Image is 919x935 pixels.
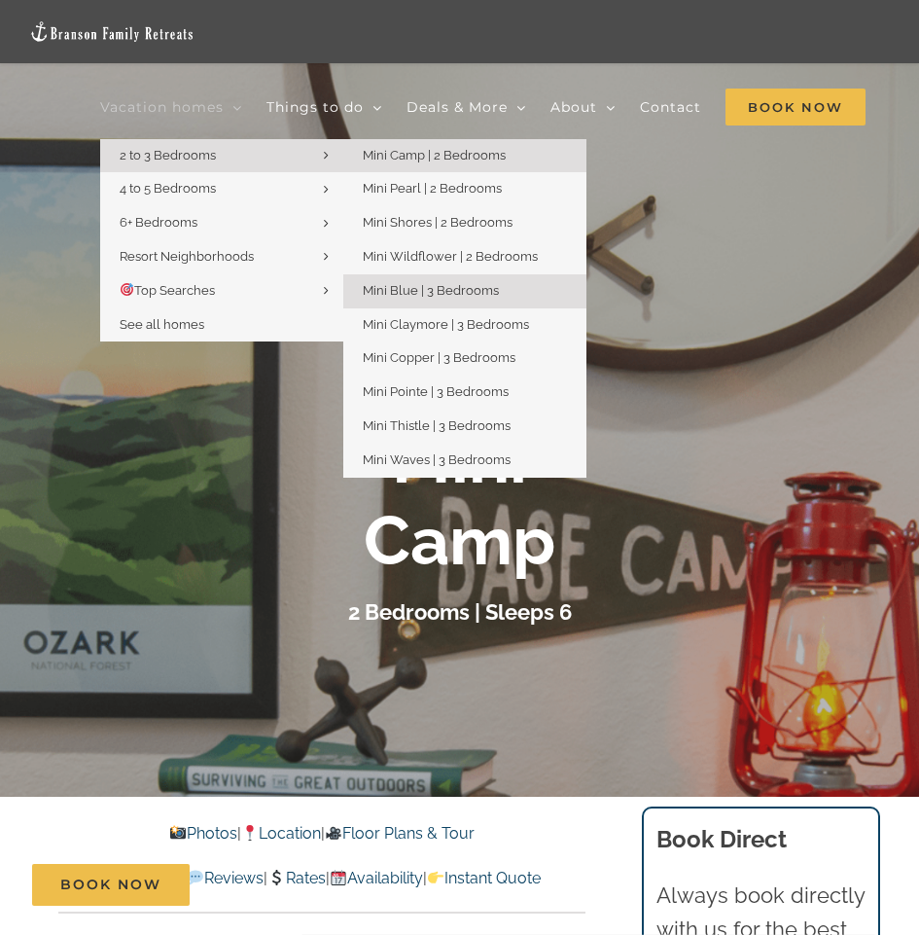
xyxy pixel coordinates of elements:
span: Mini Camp | 2 Bedrooms [363,148,506,162]
nav: Main Menu Sticky [100,76,890,139]
span: Top Searches [120,283,215,298]
a: Mini Claymore | 3 Bedrooms [343,308,586,342]
img: 📸 [170,825,186,841]
a: 🎯Top Searches [100,274,343,308]
span: Things to do [266,100,364,114]
a: Mini Camp | 2 Bedrooms [343,139,586,173]
a: Deals & More [406,76,526,139]
a: 6+ Bedrooms [100,206,343,240]
a: Contact [640,76,701,139]
span: Vacation homes [100,100,224,114]
a: Mini Pointe | 3 Bedrooms [343,376,586,410]
span: Mini Wildflower | 2 Bedrooms [363,249,538,264]
span: Mini Waves | 3 Bedrooms [363,452,511,467]
a: About [550,76,616,139]
span: 6+ Bedrooms [120,215,197,230]
a: 2 to 3 Bedrooms [100,139,343,173]
span: Resort Neighborhoods [120,249,254,264]
img: 🎯 [121,283,133,296]
a: Mini Waves | 3 Bedrooms [343,444,586,478]
a: Photos [169,824,237,843]
a: Things to do [266,76,382,139]
a: Floor Plans & Tour [325,824,475,843]
img: 📍 [242,825,258,841]
span: Contact [640,100,701,114]
span: Book Now [60,877,161,893]
span: About [550,100,597,114]
span: Mini Claymore | 3 Bedrooms [363,317,529,332]
a: Mini Wildflower | 2 Bedrooms [343,240,586,274]
span: 2 to 3 Bedrooms [120,148,216,162]
h3: 2 Bedrooms | Sleeps 6 [348,599,572,625]
span: Mini Shores | 2 Bedrooms [363,215,513,230]
a: Mini Thistle | 3 Bedrooms [343,410,586,444]
b: Book Direct [656,825,787,853]
span: Mini Pointe | 3 Bedrooms [363,384,509,399]
span: Mini Pearl | 2 Bedrooms [363,181,502,196]
a: Location [241,824,321,843]
img: Branson Family Retreats Logo [29,20,194,43]
a: Mini Blue | 3 Bedrooms [343,274,586,308]
span: Mini Blue | 3 Bedrooms [363,283,499,298]
a: Mini Copper | 3 Bedrooms [343,342,586,376]
img: 🎥 [326,825,341,841]
p: | | [58,821,585,846]
a: 4 to 5 Bedrooms [100,172,343,206]
span: 4 to 5 Bedrooms [120,181,216,196]
a: Resort Neighborhoods [100,240,343,274]
span: Book Now [725,89,866,126]
a: Mini Pearl | 2 Bedrooms [343,172,586,206]
a: Mini Shores | 2 Bedrooms [343,206,586,240]
a: Book Now [32,864,190,906]
span: Deals & More [406,100,508,114]
a: Vacation homes [100,76,242,139]
b: Mini Camp [364,418,555,580]
a: See all homes [100,308,343,342]
span: See all homes [120,317,204,332]
span: Mini Thistle | 3 Bedrooms [363,418,511,433]
span: Mini Copper | 3 Bedrooms [363,350,515,365]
